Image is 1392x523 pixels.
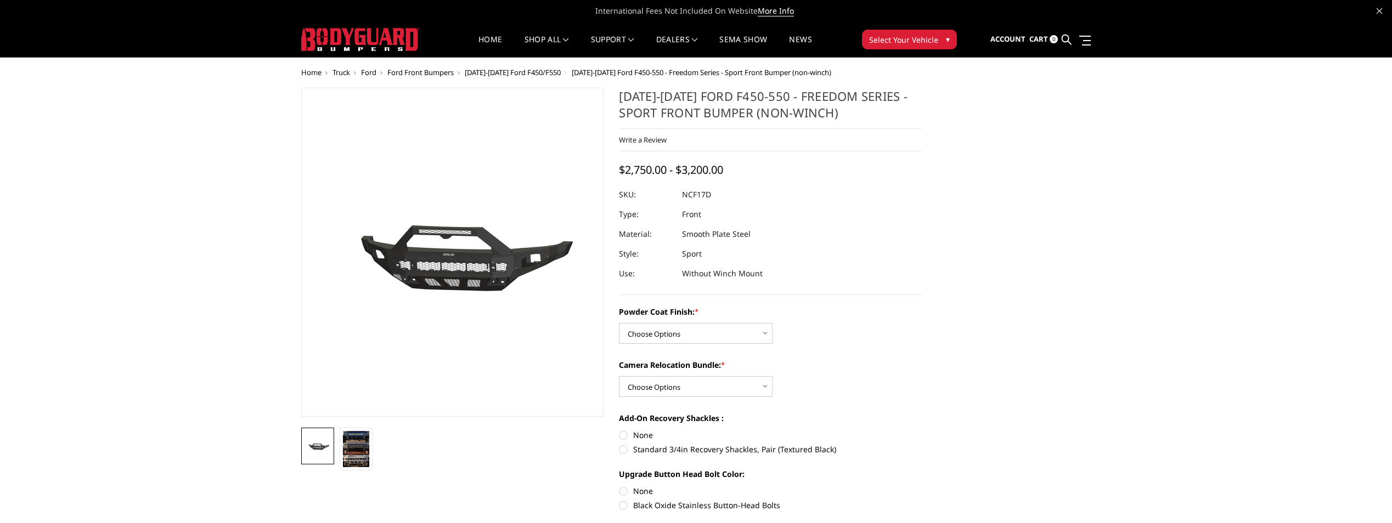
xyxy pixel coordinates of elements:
dd: Front [682,204,701,224]
span: Account [990,34,1025,44]
a: Ford Front Bumpers [387,67,454,77]
a: News [789,36,811,57]
a: Write a Review [619,135,667,145]
a: SEMA Show [719,36,767,57]
button: Select Your Vehicle [862,30,957,49]
span: [DATE]-[DATE] Ford F450-550 - Freedom Series - Sport Front Bumper (non-winch) [572,67,831,77]
h1: [DATE]-[DATE] Ford F450-550 - Freedom Series - Sport Front Bumper (non-winch) [619,88,922,129]
img: 2017-2022 Ford F450-550 - Freedom Series - Sport Front Bumper (non-winch) [315,187,589,317]
a: 2017-2022 Ford F450-550 - Freedom Series - Sport Front Bumper (non-winch) [301,88,604,417]
a: Ford [361,67,376,77]
span: Cart [1029,34,1048,44]
label: Standard 3/4in Recovery Shackles, Pair (Textured Black) [619,444,922,455]
a: Account [990,25,1025,54]
span: ▾ [946,33,950,45]
label: Upgrade Button Head Bolt Color: [619,468,922,480]
dt: SKU: [619,185,674,204]
dd: Sport [682,244,702,264]
a: Truck [332,67,350,77]
a: [DATE]-[DATE] Ford F450/F550 [465,67,561,77]
dd: Without Winch Mount [682,264,763,283]
a: Dealers [656,36,698,57]
label: None [619,429,922,441]
a: More Info [758,5,794,16]
span: $2,750.00 - $3,200.00 [619,162,723,177]
label: Black Oxide Stainless Button-Head Bolts [619,499,922,511]
img: 2017-2022 Ford F450-550 - Freedom Series - Sport Front Bumper (non-winch) [305,440,331,452]
a: Home [478,36,502,57]
dt: Material: [619,224,674,244]
dt: Use: [619,264,674,283]
label: Powder Coat Finish: [619,306,922,317]
img: BODYGUARD BUMPERS [301,28,419,51]
img: 2017-2022 Ford F450-550 - Freedom Series - Sport Front Bumper (non-winch) [343,431,369,467]
a: Home [301,67,322,77]
a: Support [591,36,634,57]
label: Add-On Recovery Shackles : [619,412,922,424]
span: Select Your Vehicle [869,34,938,46]
dt: Style: [619,244,674,264]
dt: Type: [619,204,674,224]
span: 0 [1050,35,1058,43]
label: None [619,485,922,497]
a: shop all [525,36,569,57]
dd: NCF17D [682,185,711,204]
a: Cart 0 [1029,25,1058,54]
label: Camera Relocation Bundle: [619,359,922,371]
dd: Smooth Plate Steel [682,224,751,244]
